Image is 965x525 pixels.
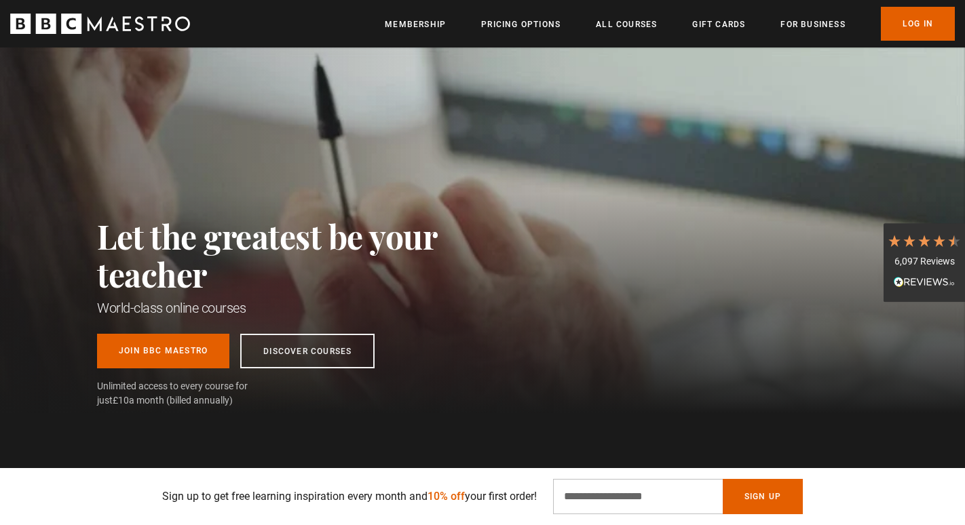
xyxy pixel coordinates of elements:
[887,255,962,269] div: 6,097 Reviews
[481,18,561,31] a: Pricing Options
[10,14,190,34] svg: BBC Maestro
[97,298,497,317] h1: World-class online courses
[240,334,375,368] a: Discover Courses
[97,217,497,293] h2: Let the greatest be your teacher
[894,277,955,286] img: REVIEWS.io
[385,18,446,31] a: Membership
[385,7,955,41] nav: Primary
[692,18,745,31] a: Gift Cards
[887,233,962,248] div: 4.7 Stars
[723,479,803,514] button: Sign Up
[113,395,129,406] span: £10
[881,7,955,41] a: Log In
[97,379,280,408] span: Unlimited access to every course for just a month (billed annually)
[162,488,537,505] p: Sign up to get free learning inspiration every month and your first order!
[884,223,965,302] div: 6,097 ReviewsRead All Reviews
[596,18,657,31] a: All Courses
[97,334,229,368] a: Join BBC Maestro
[780,18,845,31] a: For business
[887,275,962,292] div: Read All Reviews
[428,490,465,503] span: 10% off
